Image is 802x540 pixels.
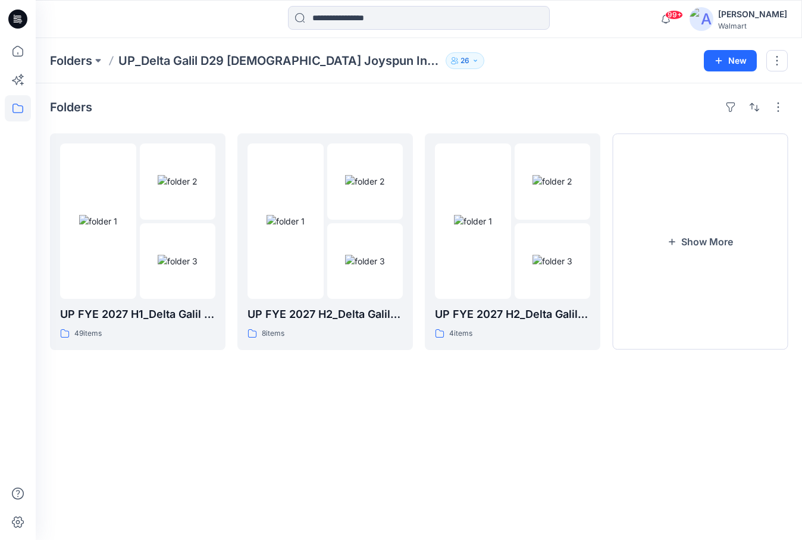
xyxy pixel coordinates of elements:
[345,255,385,267] img: folder 3
[665,10,683,20] span: 99+
[446,52,484,69] button: 26
[74,327,102,340] p: 49 items
[158,255,198,267] img: folder 3
[704,50,757,71] button: New
[612,133,788,350] button: Show More
[460,54,469,67] p: 26
[267,215,305,227] img: folder 1
[237,133,413,350] a: folder 1folder 2folder 3UP FYE 2027 H2_Delta Galil D29 Joyspun Panties8items
[449,327,472,340] p: 4 items
[532,255,572,267] img: folder 3
[50,100,92,114] h4: Folders
[454,215,492,227] img: folder 1
[118,52,441,69] p: UP_Delta Galil D29 [DEMOGRAPHIC_DATA] Joyspun Intimates
[248,306,403,323] p: UP FYE 2027 H2_Delta Galil D29 Joyspun Panties
[532,175,572,188] img: folder 2
[262,327,284,340] p: 8 items
[690,7,713,31] img: avatar
[425,133,600,350] a: folder 1folder 2folder 3UP FYE 2027 H2_Delta Galil D29 Joyspun Shapewear4items
[345,175,385,188] img: folder 2
[50,133,225,350] a: folder 1folder 2folder 3UP FYE 2027 H1_Delta Galil D29 Joyspun Panties49items
[50,52,92,69] a: Folders
[60,306,215,323] p: UP FYE 2027 H1_Delta Galil D29 Joyspun Panties
[718,21,787,30] div: Walmart
[158,175,198,188] img: folder 2
[435,306,590,323] p: UP FYE 2027 H2_Delta Galil D29 Joyspun Shapewear
[718,7,787,21] div: [PERSON_NAME]
[79,215,117,227] img: folder 1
